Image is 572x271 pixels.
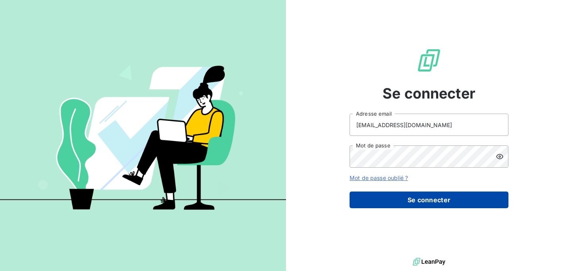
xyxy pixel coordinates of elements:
[350,192,508,208] button: Se connecter
[350,114,508,136] input: placeholder
[413,256,445,268] img: logo
[350,174,408,181] a: Mot de passe oublié ?
[383,83,475,104] span: Se connecter
[416,48,442,73] img: Logo LeanPay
